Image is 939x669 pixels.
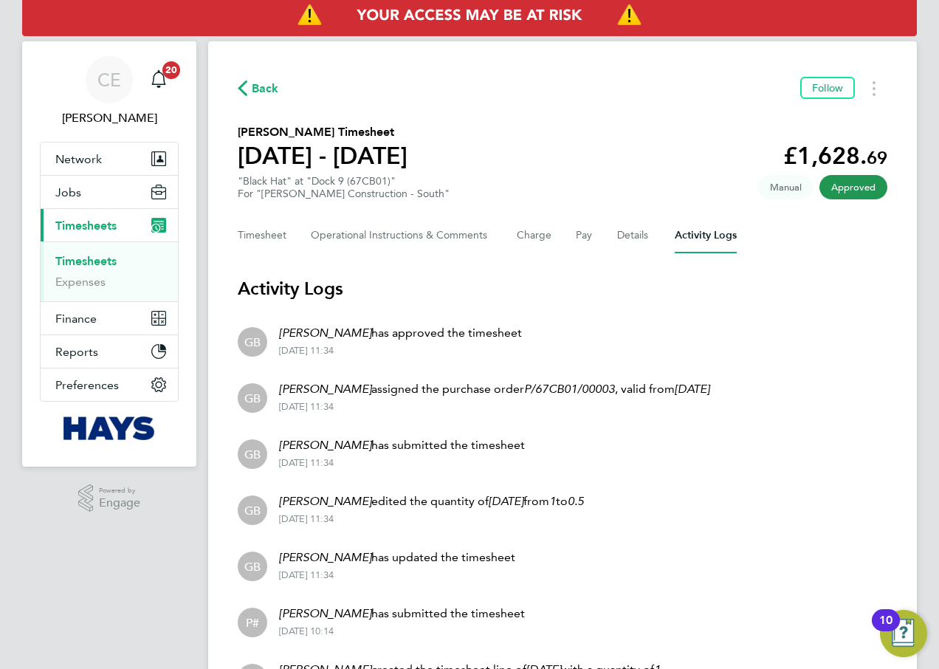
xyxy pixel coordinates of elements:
em: [PERSON_NAME] [279,326,371,340]
span: 20 [162,61,180,79]
div: Gareth Bothwick [238,327,267,357]
a: CE[PERSON_NAME] [40,56,179,127]
div: [DATE] 11:34 [279,457,525,469]
em: [PERSON_NAME] [279,550,371,564]
span: Reports [55,345,98,359]
div: Timesheets [41,241,178,301]
app-decimal: £1,628. [783,142,887,170]
button: Follow [800,77,855,99]
p: has updated the timesheet [279,549,515,566]
em: [DATE] [489,494,523,508]
button: Jobs [41,176,178,208]
span: GB [244,558,261,574]
div: "Black Hat" at "Dock 9 (67CB01)" [238,175,450,200]
span: GB [244,446,261,462]
div: [DATE] 11:34 [279,345,522,357]
button: Activity Logs [675,218,737,253]
span: GB [244,334,261,350]
button: Finance [41,302,178,334]
div: Person #424582 [238,608,267,637]
a: Powered byEngage [78,484,141,512]
span: GB [244,502,261,518]
span: Engage [99,497,140,510]
button: Back [238,79,279,97]
button: Pay [576,218,594,253]
h2: [PERSON_NAME] Timesheet [238,123,407,141]
button: Timesheets Menu [861,77,887,100]
span: Jobs [55,185,81,199]
button: Timesheets [41,209,178,241]
nav: Main navigation [22,41,196,467]
button: Network [41,143,178,175]
p: edited the quantity of from to [279,493,584,510]
div: [DATE] 11:34 [279,401,709,413]
button: Operational Instructions & Comments [311,218,493,253]
span: This timesheet has been approved. [819,175,887,199]
a: Timesheets [55,254,117,268]
em: [PERSON_NAME] [279,606,371,620]
em: [PERSON_NAME] [279,494,371,508]
button: Preferences [41,368,178,401]
p: has submitted the timesheet [279,436,525,454]
em: 0.5 [568,494,584,508]
span: Powered by [99,484,140,497]
div: [DATE] 10:14 [279,625,525,637]
em: [DATE] [675,382,709,396]
span: Network [55,152,102,166]
h3: Activity Logs [238,277,887,301]
p: assigned the purchase order , valid from [279,380,709,398]
button: Open Resource Center, 10 new notifications [880,610,927,657]
span: CE [97,70,121,89]
button: Reports [41,335,178,368]
button: Timesheet [238,218,287,253]
p: has submitted the timesheet [279,605,525,622]
span: Back [252,80,279,97]
em: [PERSON_NAME] [279,438,371,452]
em: P/67CB01/00003 [524,382,615,396]
span: This timesheet was manually created. [758,175,814,199]
button: Details [617,218,651,253]
a: 20 [144,56,173,103]
p: has approved the timesheet [279,324,522,342]
button: Charge [517,218,552,253]
div: [DATE] 11:34 [279,513,584,525]
span: Follow [812,81,843,95]
div: Gareth Bothwick [238,552,267,581]
span: Finance [55,312,97,326]
span: Preferences [55,378,119,392]
div: For "[PERSON_NAME] Construction - South" [238,188,450,200]
div: [DATE] 11:34 [279,569,515,581]
span: P# [246,614,259,631]
div: Gareth Bothwick [238,383,267,413]
span: 69 [867,147,887,168]
span: GB [244,390,261,406]
div: Gareth Bothwick [238,439,267,469]
div: Gareth Bothwick [238,495,267,525]
em: [PERSON_NAME] [279,382,371,396]
h1: [DATE] - [DATE] [238,141,407,171]
img: hays-logo-retina.png [63,416,156,440]
span: Charlotte Elliot-Walkey [40,109,179,127]
a: Expenses [55,275,106,289]
div: 10 [879,620,892,639]
span: Timesheets [55,219,117,233]
a: Go to home page [40,416,179,440]
em: 1 [549,494,556,508]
